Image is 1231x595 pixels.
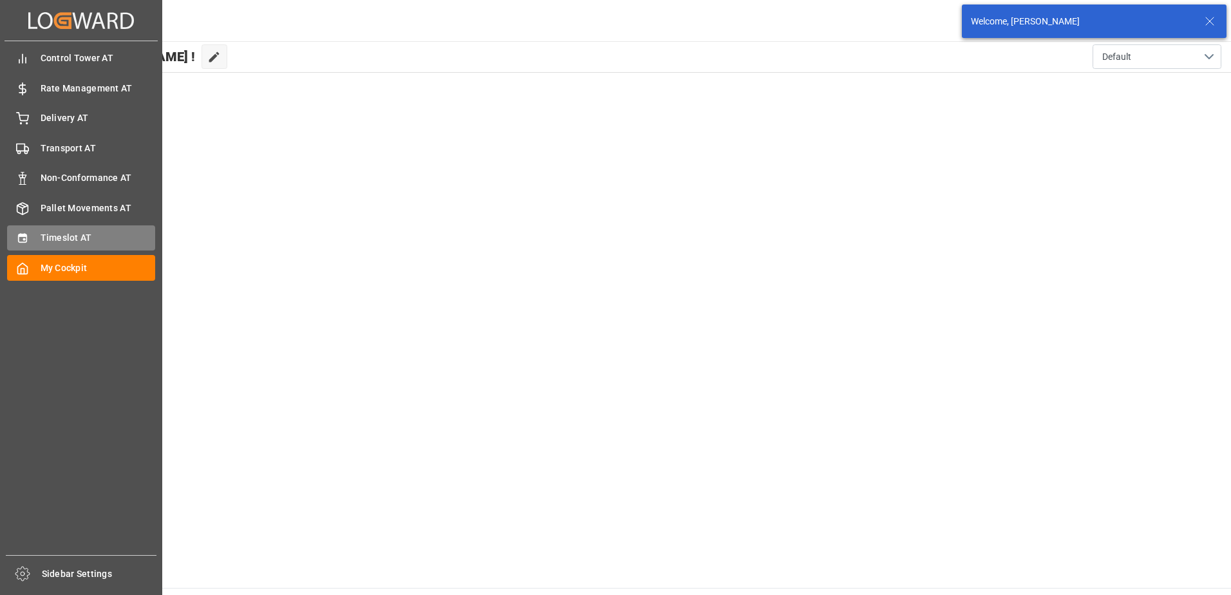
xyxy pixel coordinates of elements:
button: open menu [1093,44,1221,69]
a: Transport AT [7,135,155,160]
a: Non-Conformance AT [7,165,155,191]
div: Welcome, [PERSON_NAME] [971,15,1192,28]
span: Timeslot AT [41,231,156,245]
span: My Cockpit [41,261,156,275]
a: Rate Management AT [7,75,155,100]
span: Transport AT [41,142,156,155]
span: Non-Conformance AT [41,171,156,185]
a: Control Tower AT [7,46,155,71]
span: Sidebar Settings [42,567,157,581]
span: Hello [PERSON_NAME] ! [53,44,195,69]
a: My Cockpit [7,255,155,280]
a: Delivery AT [7,106,155,131]
span: Delivery AT [41,111,156,125]
span: Default [1102,50,1131,64]
a: Timeslot AT [7,225,155,250]
span: Control Tower AT [41,52,156,65]
span: Rate Management AT [41,82,156,95]
span: Pallet Movements AT [41,202,156,215]
a: Pallet Movements AT [7,195,155,220]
